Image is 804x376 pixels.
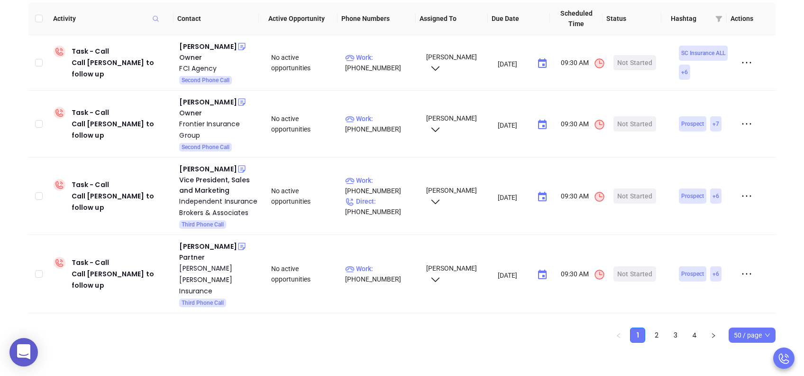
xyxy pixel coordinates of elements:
[561,119,605,131] span: 09:30 AM
[425,114,477,132] span: [PERSON_NAME]
[179,319,237,330] div: [PERSON_NAME]
[72,118,172,141] div: Call [PERSON_NAME] to follow up
[179,96,237,108] div: [PERSON_NAME]
[711,333,716,338] span: right
[533,265,552,284] button: Choose date, selected date is Aug 20, 2025
[345,175,417,196] p: [PHONE_NUMBER]
[271,113,338,134] div: No active opportunities
[425,53,477,71] span: [PERSON_NAME]
[681,191,704,201] span: Prospect
[533,188,552,207] button: Choose date, selected date is Aug 20, 2025
[179,263,258,297] a: [PERSON_NAME] [PERSON_NAME] Insurance
[271,186,338,207] div: No active opportunities
[616,333,621,338] span: left
[729,328,776,343] div: Page Size
[425,264,477,282] span: [PERSON_NAME]
[182,142,229,152] span: Second Phone Call
[734,328,770,342] span: 50 / page
[345,54,373,61] span: Work :
[713,119,719,129] span: + 7
[425,187,477,205] span: [PERSON_NAME]
[179,63,258,74] a: FCI Agency
[179,118,258,141] a: Frontier Insurance Group
[338,2,416,35] th: Phone Numbers
[617,116,652,132] div: Not Started
[681,67,688,77] span: + 6
[72,107,172,141] div: Task - Call
[649,328,664,342] a: 2
[603,2,661,35] th: Status
[72,46,172,80] div: Task - Call
[681,48,725,58] span: SC Insurance ALL
[533,115,552,134] button: Choose date, selected date is Aug 20, 2025
[179,108,258,118] div: Owner
[182,219,224,230] span: Third Phone Call
[179,163,237,175] div: [PERSON_NAME]
[72,57,172,80] div: Call [PERSON_NAME] to follow up
[345,177,373,184] span: Work :
[179,52,258,63] div: Owner
[706,328,721,343] button: right
[687,328,702,343] li: 4
[72,190,172,213] div: Call [PERSON_NAME] to follow up
[179,241,237,252] div: [PERSON_NAME]
[649,328,664,343] li: 2
[271,52,338,73] div: No active opportunities
[179,196,258,218] a: Independent Insurance Brokers & Associates
[611,328,626,343] li: Previous Page
[617,188,652,204] div: Not Started
[259,2,338,35] th: Active Opportunity
[72,179,172,213] div: Task - Call
[498,59,530,68] input: MM/DD/YYYY
[713,191,719,201] span: + 6
[498,120,530,130] input: MM/DD/YYYY
[727,2,766,35] th: Actions
[630,328,645,342] a: 1
[681,119,704,129] span: Prospect
[687,328,702,342] a: 4
[72,257,172,291] div: Task - Call
[498,192,530,202] input: MM/DD/YYYY
[681,269,704,279] span: Prospect
[345,52,417,73] p: [PHONE_NUMBER]
[53,13,170,24] span: Activity
[179,175,258,196] div: Vice President, Sales and Marketing
[533,54,552,73] button: Choose date, selected date is Aug 20, 2025
[498,270,530,280] input: MM/DD/YYYY
[345,196,417,217] p: [PHONE_NUMBER]
[550,2,602,35] th: Scheduled Time
[611,328,626,343] button: left
[668,328,683,342] a: 3
[345,197,376,205] span: Direct :
[617,55,652,70] div: Not Started
[561,57,605,69] span: 09:30 AM
[182,75,229,85] span: Second Phone Call
[561,191,605,203] span: 09:30 AM
[174,2,258,35] th: Contact
[668,328,683,343] li: 3
[345,115,373,122] span: Work :
[671,13,711,24] span: Hashtag
[488,2,550,35] th: Due Date
[345,113,417,134] p: [PHONE_NUMBER]
[72,268,172,291] div: Call [PERSON_NAME] to follow up
[345,265,373,273] span: Work :
[617,266,652,282] div: Not Started
[271,263,338,284] div: No active opportunities
[179,41,237,52] div: [PERSON_NAME]
[179,252,258,263] div: Partner
[706,328,721,343] li: Next Page
[630,328,645,343] li: 1
[182,298,224,308] span: Third Phone Call
[561,269,605,281] span: 09:30 AM
[345,263,417,284] p: [PHONE_NUMBER]
[416,2,488,35] th: Assigned To
[713,269,719,279] span: + 6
